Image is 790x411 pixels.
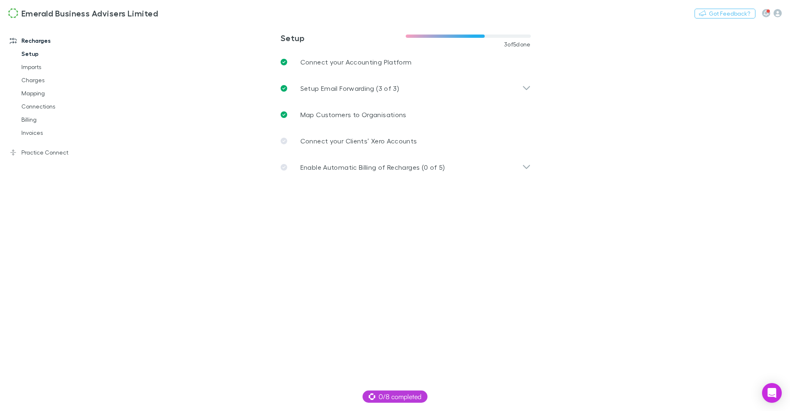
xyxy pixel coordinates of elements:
[13,100,105,113] a: Connections
[281,33,406,43] h3: Setup
[300,57,412,67] p: Connect your Accounting Platform
[2,34,105,47] a: Recharges
[274,154,537,180] div: Enable Automatic Billing of Recharges (0 of 5)
[695,9,755,18] button: Got Feedback?
[274,75,537,102] div: Setup Email Forwarding (3 of 3)
[3,3,163,23] a: Emerald Business Advisers Limited
[13,126,105,139] a: Invoices
[13,47,105,60] a: Setup
[274,49,537,75] a: Connect your Accounting Platform
[13,60,105,74] a: Imports
[21,8,158,18] h3: Emerald Business Advisers Limited
[274,128,537,154] a: Connect your Clients’ Xero Accounts
[762,383,782,403] div: Open Intercom Messenger
[300,162,445,172] p: Enable Automatic Billing of Recharges (0 of 5)
[13,113,105,126] a: Billing
[504,41,531,48] span: 3 of 5 done
[8,8,18,18] img: Emerald Business Advisers Limited's Logo
[300,110,407,120] p: Map Customers to Organisations
[300,136,417,146] p: Connect your Clients’ Xero Accounts
[274,102,537,128] a: Map Customers to Organisations
[2,146,105,159] a: Practice Connect
[13,74,105,87] a: Charges
[13,87,105,100] a: Mapping
[300,83,399,93] p: Setup Email Forwarding (3 of 3)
